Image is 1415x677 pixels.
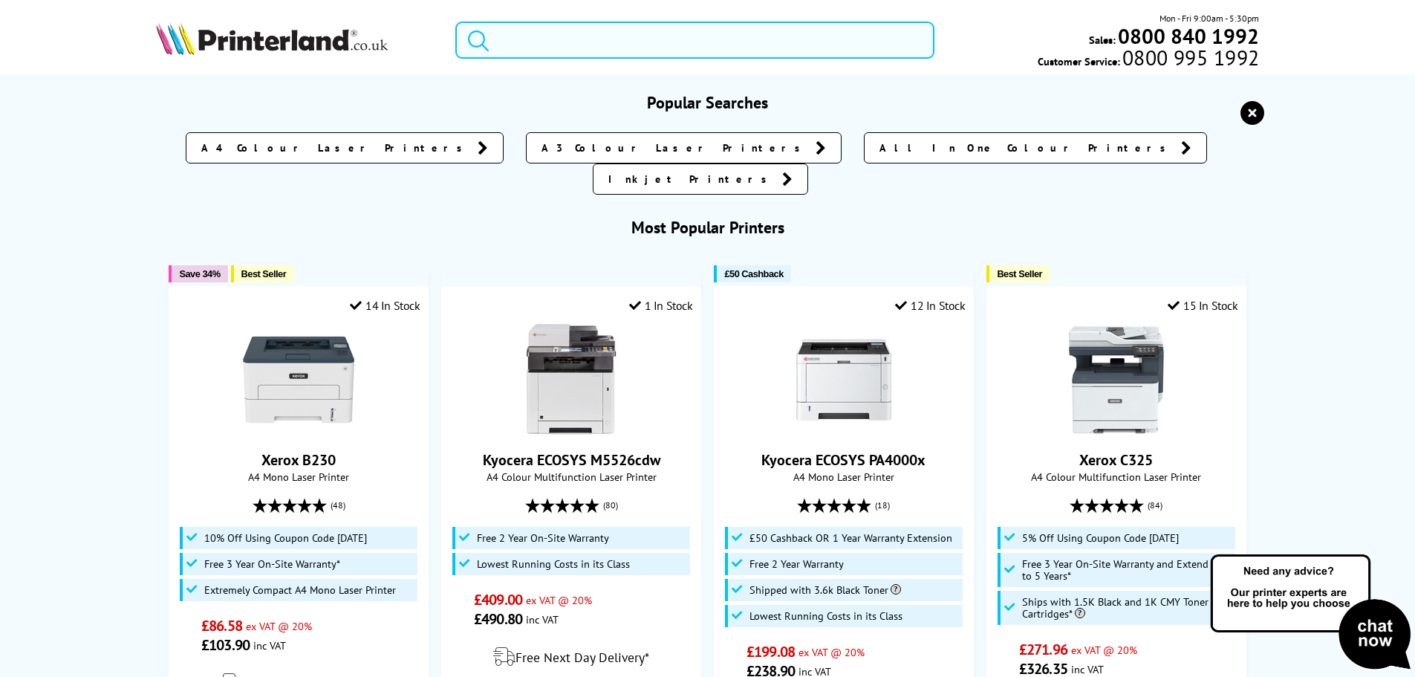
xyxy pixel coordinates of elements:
a: Inkjet Printers [593,163,808,195]
b: 0800 840 1992 [1118,22,1259,50]
img: Xerox C325 [1061,324,1172,435]
span: Free 3 Year On-Site Warranty and Extend up to 5 Years* [1022,558,1232,582]
a: Kyocera ECOSYS PA4000x [788,424,900,438]
div: 1 In Stock [629,298,693,313]
span: Lowest Running Costs in its Class [749,610,902,622]
a: Kyocera ECOSYS M5526cdw [515,424,627,438]
span: ex VAT @ 20% [526,593,592,607]
a: Kyocera ECOSYS PA4000x [761,450,926,470]
a: All In One Colour Printers [864,132,1207,163]
span: 5% Off Using Coupon Code [DATE] [1022,532,1179,544]
span: Ships with 1.5K Black and 1K CMY Toner Cartridges* [1022,596,1232,620]
a: A4 Colour Laser Printers [186,132,504,163]
div: 15 In Stock [1168,298,1237,313]
h3: Most Popular Printers [156,217,1260,238]
span: ex VAT @ 20% [246,619,312,633]
span: (84) [1148,491,1162,519]
span: £50 Cashback OR 1 Year Warranty Extension [749,532,952,544]
span: Mon - Fri 9:00am - 5:30pm [1159,11,1259,25]
img: Xerox B230 [243,324,354,435]
span: £50 Cashback [724,268,783,279]
span: £103.90 [201,635,250,655]
span: A4 Mono Laser Printer [177,470,420,484]
span: £86.58 [201,616,242,635]
img: Open Live Chat window [1207,552,1415,674]
span: A4 Colour Laser Printers [201,140,470,155]
span: £490.80 [474,609,522,629]
span: A3 Colour Laser Printers [541,140,808,155]
span: (80) [603,491,618,519]
a: Kyocera ECOSYS M5526cdw [483,450,660,470]
h3: Popular Searches [156,92,1260,113]
button: £50 Cashback [714,265,790,282]
span: 0800 995 1992 [1120,51,1259,65]
img: Kyocera ECOSYS PA4000x [788,324,900,435]
span: A4 Colour Multifunction Laser Printer [995,470,1237,484]
a: A3 Colour Laser Printers [526,132,842,163]
a: Xerox C325 [1061,424,1172,438]
a: Xerox B230 [261,450,336,470]
a: 0800 840 1992 [1116,29,1259,43]
span: (18) [875,491,890,519]
span: inc VAT [526,612,559,626]
a: Printerland Logo [156,22,437,58]
span: ex VAT @ 20% [798,645,865,659]
span: £199.08 [746,642,795,661]
img: Kyocera ECOSYS M5526cdw [515,324,627,435]
span: Free 2 Year On-Site Warranty [477,532,609,544]
a: Xerox B230 [243,424,354,438]
span: (48) [331,491,345,519]
div: 14 In Stock [350,298,420,313]
button: Best Seller [231,265,294,282]
span: All In One Colour Printers [879,140,1174,155]
img: Printerland Logo [156,22,388,55]
span: inc VAT [1071,662,1104,676]
button: Save 34% [169,265,227,282]
div: 12 In Stock [895,298,965,313]
span: £409.00 [474,590,522,609]
span: Save 34% [179,268,220,279]
span: 10% Off Using Coupon Code [DATE] [204,532,367,544]
span: Free 2 Year Warranty [749,558,844,570]
span: Customer Service: [1038,51,1259,68]
span: A4 Mono Laser Printer [722,470,965,484]
a: Xerox C325 [1079,450,1153,470]
span: Best Seller [241,268,287,279]
span: Best Seller [997,268,1042,279]
span: Shipped with 3.6k Black Toner [749,584,901,596]
span: Free 3 Year On-Site Warranty* [204,558,340,570]
span: Inkjet Printers [608,172,775,187]
span: A4 Colour Multifunction Laser Printer [449,470,692,484]
span: ex VAT @ 20% [1071,643,1137,657]
span: Lowest Running Costs in its Class [477,558,630,570]
span: inc VAT [253,638,286,652]
span: Sales: [1089,33,1116,47]
button: Best Seller [986,265,1050,282]
span: £271.96 [1019,640,1067,659]
span: Extremely Compact A4 Mono Laser Printer [204,584,396,596]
